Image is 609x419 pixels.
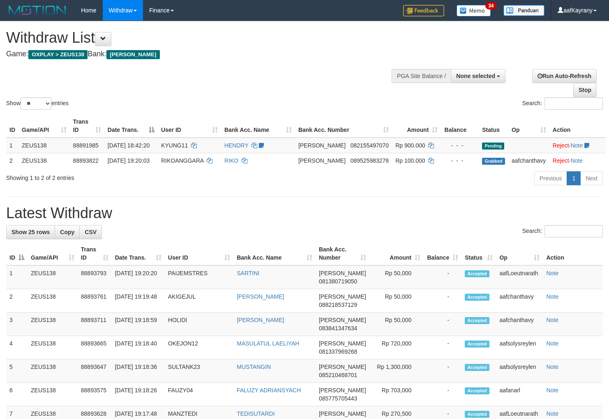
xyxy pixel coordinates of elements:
[369,359,424,383] td: Rp 1,300,000
[112,359,165,383] td: [DATE] 19:18:36
[546,293,558,300] a: Note
[165,313,233,336] td: HOLIDI
[6,153,18,168] td: 2
[465,317,489,324] span: Accepted
[165,336,233,359] td: OKEJON12
[570,157,583,164] a: Note
[508,114,549,138] th: Op: activate to sort column ascending
[465,364,489,371] span: Accepted
[496,359,543,383] td: aafsolysreylen
[392,69,451,83] div: PGA Site Balance /
[161,157,203,164] span: RIKOANGGARA
[465,387,489,394] span: Accepted
[319,293,366,300] span: [PERSON_NAME]
[424,359,461,383] td: -
[6,225,55,239] a: Show 25 rows
[6,50,398,58] h4: Game: Bank:
[369,265,424,289] td: Rp 50,000
[546,317,558,323] a: Note
[6,170,248,182] div: Showing 1 to 2 of 2 entries
[108,157,150,164] span: [DATE] 19:20:03
[456,73,495,79] span: None selected
[546,364,558,370] a: Note
[580,171,603,185] a: Next
[6,289,28,313] td: 2
[351,157,389,164] span: Copy 089525983278 to clipboard
[461,242,496,265] th: Status: activate to sort column ascending
[6,313,28,336] td: 3
[237,340,299,347] a: MASULATUL LAELIYAH
[496,265,543,289] td: aafLoeutnarath
[12,229,50,235] span: Show 25 rows
[78,359,112,383] td: 88893647
[73,157,99,164] span: 88893822
[237,410,275,417] a: TEDISUTARDI
[6,205,603,221] h1: Latest Withdraw
[316,242,369,265] th: Bank Acc. Number: activate to sort column ascending
[6,97,69,110] label: Show entries
[544,225,603,237] input: Search:
[224,157,238,164] a: RIKO
[444,157,475,165] div: - - -
[496,383,543,406] td: aafanarl
[6,114,18,138] th: ID
[78,313,112,336] td: 88893711
[319,387,366,394] span: [PERSON_NAME]
[485,2,496,9] span: 34
[104,114,158,138] th: Date Trans.: activate to sort column descending
[28,242,78,265] th: Game/API: activate to sort column ascending
[112,336,165,359] td: [DATE] 19:18:40
[6,138,18,153] td: 1
[482,158,505,165] span: Grabbed
[237,364,271,370] a: MUSTANGIN
[106,50,159,59] span: [PERSON_NAME]
[6,4,69,16] img: MOTION_logo.png
[546,387,558,394] a: Note
[6,265,28,289] td: 1
[78,265,112,289] td: 88893793
[496,336,543,359] td: aafsolysreylen
[546,270,558,276] a: Note
[522,97,603,110] label: Search:
[221,114,295,138] th: Bank Acc. Name: activate to sort column ascending
[457,5,491,16] img: Button%20Memo.svg
[403,5,444,16] img: Feedback.jpg
[237,270,259,276] a: SARTINI
[424,336,461,359] td: -
[78,336,112,359] td: 88893665
[351,142,389,149] span: Copy 082155497070 to clipboard
[112,289,165,313] td: [DATE] 19:19:48
[395,142,425,149] span: Rp 900.000
[28,359,78,383] td: ZEUS138
[112,242,165,265] th: Date Trans.: activate to sort column ascending
[298,142,346,149] span: [PERSON_NAME]
[369,242,424,265] th: Amount: activate to sort column ascending
[28,313,78,336] td: ZEUS138
[543,242,603,265] th: Action
[573,83,597,97] a: Stop
[496,289,543,313] td: aafchanthavy
[319,317,366,323] span: [PERSON_NAME]
[546,410,558,417] a: Note
[18,138,70,153] td: ZEUS138
[549,153,606,168] td: ·
[424,289,461,313] td: -
[224,142,249,149] a: HENDRY
[6,242,28,265] th: ID: activate to sort column descending
[233,242,316,265] th: Bank Acc. Name: activate to sort column ascending
[522,225,603,237] label: Search:
[532,69,597,83] a: Run Auto-Refresh
[165,289,233,313] td: AKIGEJUL
[60,229,74,235] span: Copy
[78,242,112,265] th: Trans ID: activate to sort column ascending
[165,383,233,406] td: FAUZY04
[73,142,99,149] span: 88891985
[319,270,366,276] span: [PERSON_NAME]
[319,278,357,285] span: Copy 081380719050 to clipboard
[28,383,78,406] td: ZEUS138
[392,114,441,138] th: Amount: activate to sort column ascending
[55,225,80,239] a: Copy
[18,114,70,138] th: Game/API: activate to sort column ascending
[78,289,112,313] td: 88893761
[534,171,567,185] a: Previous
